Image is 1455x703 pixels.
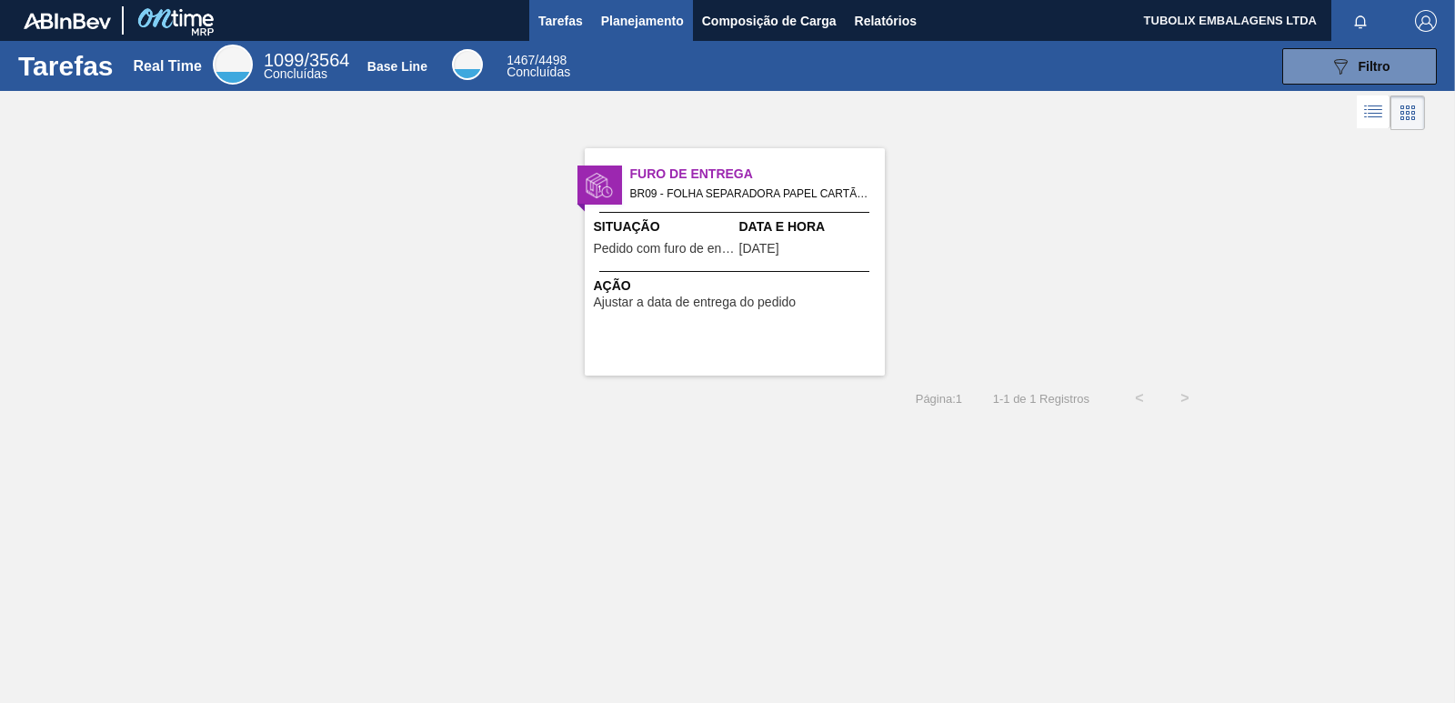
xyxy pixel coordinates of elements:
[18,55,114,76] h1: Tarefas
[507,65,570,79] span: Concluídas
[739,217,880,236] span: Data e Hora
[916,392,962,406] span: Página : 1
[1282,48,1437,85] button: Filtro
[630,184,870,204] span: BR09 - FOLHA SEPARADORA PAPEL CARTÃO Pedido - 1984636
[213,45,253,85] div: Real Time
[601,10,684,32] span: Planejamento
[134,58,202,75] div: Real Time
[1390,95,1425,130] div: Visão em Cards
[739,242,779,256] span: 23/08/2025,
[507,53,535,67] span: 1467
[264,50,305,70] span: 1099
[507,55,570,78] div: Base Line
[594,296,797,309] span: Ajustar a data de entrega do pedido
[594,217,735,236] span: Situação
[264,50,350,70] span: / 3564
[594,242,735,256] span: Pedido com furo de entrega
[989,392,1089,406] span: 1 - 1 de 1 Registros
[702,10,837,32] span: Composição de Carga
[855,10,917,32] span: Relatórios
[507,53,567,67] span: / 4498
[1415,10,1437,32] img: Logout
[24,13,111,29] img: TNhmsLtSVTkK8tSr43FrP2fwEKptu5GPRR3wAAAABJRU5ErkJggg==
[630,165,885,184] span: Furo de Entrega
[1359,59,1390,74] span: Filtro
[1162,376,1208,421] button: >
[264,53,350,80] div: Real Time
[1331,8,1390,34] button: Notificações
[538,10,583,32] span: Tarefas
[1117,376,1162,421] button: <
[594,276,880,296] span: Ação
[452,49,483,80] div: Base Line
[264,66,327,81] span: Concluídas
[1357,95,1390,130] div: Visão em Lista
[586,172,613,199] img: status
[367,59,427,74] div: Base Line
